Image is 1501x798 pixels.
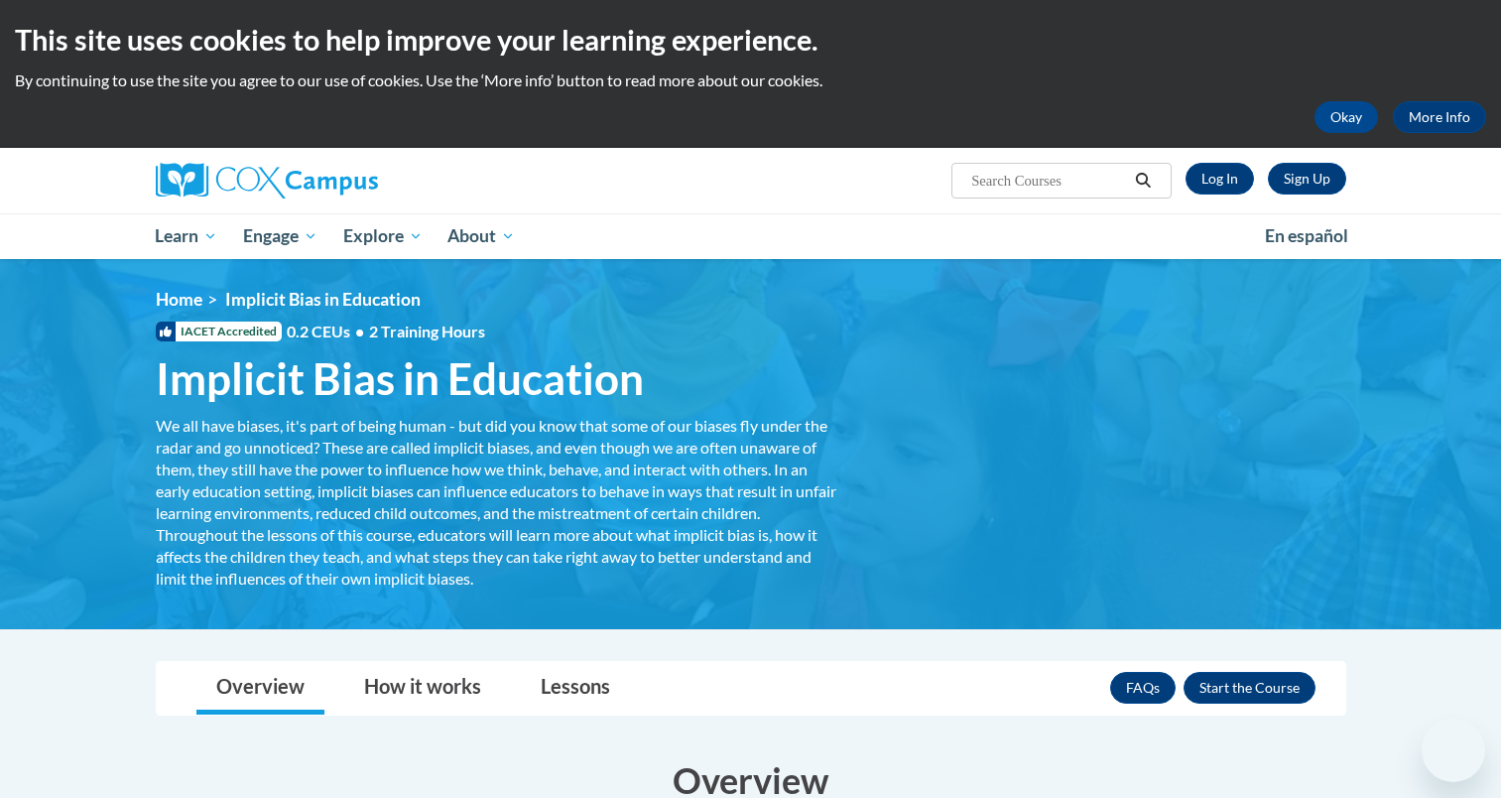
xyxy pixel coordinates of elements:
span: Engage [243,224,317,248]
span: IACET Accredited [156,322,282,341]
iframe: Button to launch messaging window [1422,719,1485,782]
a: Cox Campus [156,163,533,199]
div: We all have biases, it's part of being human - but did you know that some of our biases fly under... [156,415,840,590]
span: • [355,322,364,340]
p: By continuing to use the site you agree to our use of cookies. Use the ‘More info’ button to read... [15,69,1486,91]
span: Learn [155,224,217,248]
span: Explore [343,224,423,248]
input: Search Courses [969,169,1128,193]
button: Enroll [1184,672,1315,704]
button: Search [1128,169,1158,193]
span: Implicit Bias in Education [225,289,421,310]
a: Log In [1186,163,1254,195]
a: Register [1268,163,1346,195]
a: Home [156,289,202,310]
a: Lessons [521,662,630,715]
a: FAQs [1110,672,1176,704]
a: En español [1252,215,1361,257]
a: How it works [344,662,501,715]
span: 2 Training Hours [369,322,485,340]
span: About [447,224,515,248]
a: Learn [143,213,231,259]
span: 0.2 CEUs [287,321,485,342]
a: About [435,213,528,259]
div: Main menu [126,213,1376,259]
h2: This site uses cookies to help improve your learning experience. [15,20,1486,60]
a: Overview [196,662,324,715]
a: More Info [1393,101,1486,133]
button: Okay [1314,101,1378,133]
img: Cox Campus [156,163,378,199]
span: En español [1265,225,1348,246]
a: Engage [230,213,330,259]
span: Implicit Bias in Education [156,352,644,405]
a: Explore [330,213,436,259]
